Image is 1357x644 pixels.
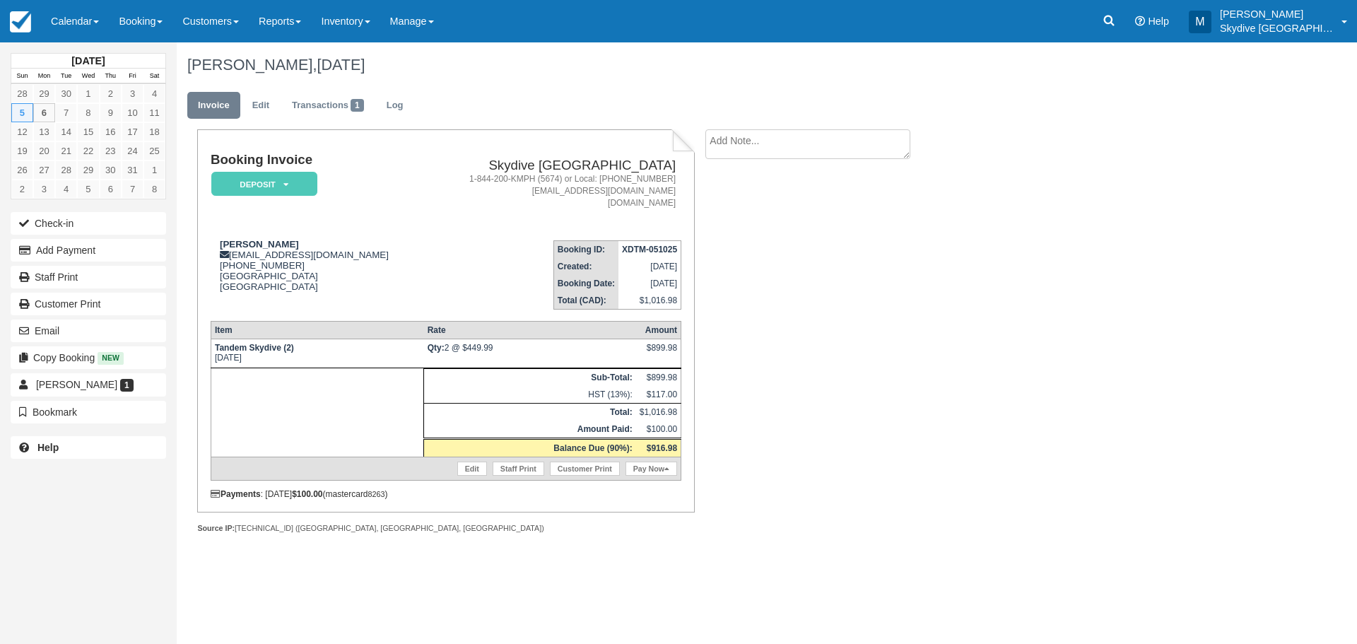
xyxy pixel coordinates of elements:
[122,122,143,141] a: 17
[424,339,636,368] td: 2 @ $449.99
[636,421,681,439] td: $100.00
[292,489,322,499] strong: $100.00
[143,141,165,160] a: 25
[11,122,33,141] a: 12
[211,489,261,499] strong: Payments
[33,180,55,199] a: 3
[143,122,165,141] a: 18
[11,180,33,199] a: 2
[636,322,681,339] th: Amount
[215,343,294,353] strong: Tandem Skydive (2)
[77,103,99,122] a: 8
[100,69,122,84] th: Thu
[622,245,677,254] strong: XDTM-051025
[143,180,165,199] a: 8
[143,160,165,180] a: 1
[618,292,681,310] td: $1,016.98
[33,160,55,180] a: 27
[100,122,122,141] a: 16
[197,523,694,534] div: [TECHNICAL_ID] ([GEOGRAPHIC_DATA], [GEOGRAPHIC_DATA], [GEOGRAPHIC_DATA])
[211,153,423,168] h1: Booking Invoice
[33,69,55,84] th: Mon
[71,55,105,66] strong: [DATE]
[11,373,166,396] a: [PERSON_NAME] 1
[281,92,375,119] a: Transactions1
[11,436,166,459] a: Help
[33,103,55,122] a: 6
[11,401,166,423] button: Bookmark
[122,180,143,199] a: 7
[220,239,299,250] strong: [PERSON_NAME]
[143,69,165,84] th: Sat
[211,239,423,292] div: [EMAIL_ADDRESS][DOMAIN_NAME] [PHONE_NUMBER] [GEOGRAPHIC_DATA] [GEOGRAPHIC_DATA]
[553,275,618,292] th: Booking Date:
[553,241,618,259] th: Booking ID:
[317,56,365,74] span: [DATE]
[640,343,677,364] div: $899.98
[11,293,166,315] a: Customer Print
[636,404,681,421] td: $1,016.98
[100,160,122,180] a: 30
[11,103,33,122] a: 5
[100,180,122,199] a: 6
[100,141,122,160] a: 23
[424,386,636,404] td: HST (13%):
[120,379,134,392] span: 1
[242,92,280,119] a: Edit
[11,320,166,342] button: Email
[11,346,166,369] button: Copy Booking New
[11,212,166,235] button: Check-in
[1148,16,1169,27] span: Help
[122,141,143,160] a: 24
[77,180,99,199] a: 5
[1135,16,1145,26] i: Help
[77,84,99,103] a: 1
[55,69,77,84] th: Tue
[211,489,681,499] div: : [DATE] (mastercard )
[77,141,99,160] a: 22
[100,84,122,103] a: 2
[211,322,423,339] th: Item
[1189,11,1211,33] div: M
[11,160,33,180] a: 26
[424,404,636,421] th: Total:
[376,92,414,119] a: Log
[33,122,55,141] a: 13
[55,180,77,199] a: 4
[636,369,681,387] td: $899.98
[211,339,423,368] td: [DATE]
[424,421,636,439] th: Amount Paid:
[1220,7,1333,21] p: [PERSON_NAME]
[424,439,636,457] th: Balance Due (90%):
[100,103,122,122] a: 9
[55,141,77,160] a: 21
[11,239,166,262] button: Add Payment
[55,122,77,141] a: 14
[33,84,55,103] a: 29
[428,173,676,209] address: 1-844-200-KMPH (5674) or Local: [PHONE_NUMBER] [EMAIL_ADDRESS][DOMAIN_NAME] [DOMAIN_NAME]
[77,69,99,84] th: Wed
[424,322,636,339] th: Rate
[122,84,143,103] a: 3
[10,11,31,33] img: checkfront-main-nav-mini-logo.png
[143,84,165,103] a: 4
[197,524,235,532] strong: Source IP:
[368,490,385,498] small: 8263
[55,103,77,122] a: 7
[187,57,1184,74] h1: [PERSON_NAME],
[37,442,59,453] b: Help
[636,386,681,404] td: $117.00
[428,158,676,173] h2: Skydive [GEOGRAPHIC_DATA]
[11,84,33,103] a: 28
[122,103,143,122] a: 10
[36,379,117,390] span: [PERSON_NAME]
[55,160,77,180] a: 28
[625,462,677,476] a: Pay Now
[98,352,124,364] span: New
[122,160,143,180] a: 31
[493,462,544,476] a: Staff Print
[77,122,99,141] a: 15
[122,69,143,84] th: Fri
[55,84,77,103] a: 30
[618,258,681,275] td: [DATE]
